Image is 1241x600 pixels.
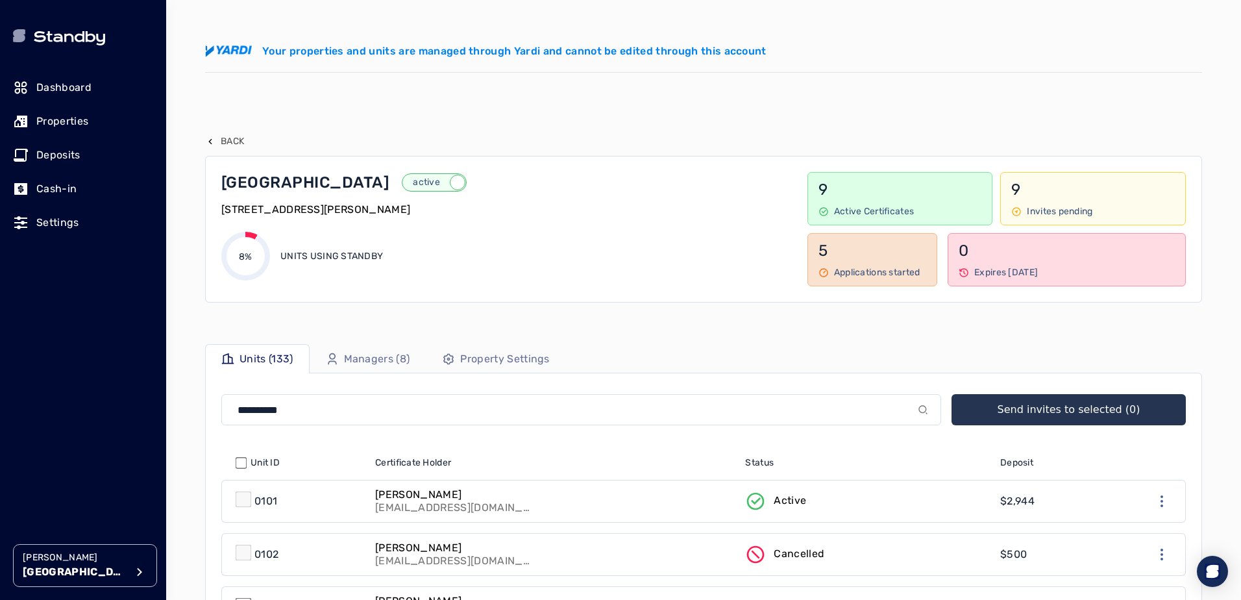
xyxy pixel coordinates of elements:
[375,555,531,568] p: [EMAIL_ADDRESS][DOMAIN_NAME]
[13,107,153,136] a: Properties
[834,205,914,218] p: Active Certificates
[221,135,244,148] p: Back
[375,501,531,514] p: [EMAIL_ADDRESS][DOMAIN_NAME]
[254,547,278,562] p: 0102
[737,481,992,522] a: Active
[1011,179,1175,200] p: 9
[974,266,1038,279] p: Expires [DATE]
[1027,205,1092,218] p: Invites pending
[375,488,531,501] p: [PERSON_NAME]
[251,456,280,469] span: Unit ID
[1000,547,1027,562] p: $500
[367,534,737,575] a: [PERSON_NAME][EMAIL_ADDRESS][DOMAIN_NAME]
[36,215,79,231] p: Settings
[205,344,310,373] a: Units (133)
[13,175,153,203] a: Cash-in
[460,351,549,367] p: Property Settings
[36,114,88,129] p: Properties
[23,551,127,564] p: [PERSON_NAME]
[959,240,1175,261] p: 0
[344,351,410,367] p: Managers (8)
[426,344,565,373] a: Property Settings
[205,45,252,57] img: yardi
[205,135,244,148] button: Back
[280,250,383,263] p: Units using Standby
[240,351,293,367] p: Units (133)
[222,534,367,575] a: 0102
[1000,456,1033,469] span: Deposit
[992,481,1100,522] a: $2,944
[375,456,451,469] span: Certificate Holder
[403,176,450,189] p: active
[992,534,1100,575] a: $500
[23,564,127,580] p: [GEOGRAPHIC_DATA]
[221,202,410,218] p: [STREET_ADDRESS][PERSON_NAME]
[221,172,789,193] a: [GEOGRAPHIC_DATA]active
[818,240,926,261] p: 5
[221,172,389,193] p: [GEOGRAPHIC_DATA]
[13,544,157,587] button: [PERSON_NAME][GEOGRAPHIC_DATA]
[375,542,531,555] p: [PERSON_NAME]
[36,181,77,197] p: Cash-in
[239,251,252,264] p: 8%
[222,481,367,522] a: 0101
[774,493,806,508] p: Active
[774,546,824,562] p: Cancelled
[1197,556,1228,587] div: Open Intercom Messenger
[745,456,774,469] span: Status
[36,147,80,163] p: Deposits
[818,179,982,200] p: 9
[254,494,277,509] p: 0101
[13,73,153,102] a: Dashboard
[1000,494,1035,509] p: $2,944
[402,173,467,192] button: active
[262,44,767,59] p: Your properties and units are managed through Yardi and cannot be edited through this account
[310,344,426,373] a: Managers (8)
[13,141,153,169] a: Deposits
[36,80,92,95] p: Dashboard
[13,208,153,237] a: Settings
[737,534,992,575] a: Cancelled
[367,481,737,522] a: [PERSON_NAME][EMAIL_ADDRESS][DOMAIN_NAME]
[834,266,920,279] p: Applications started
